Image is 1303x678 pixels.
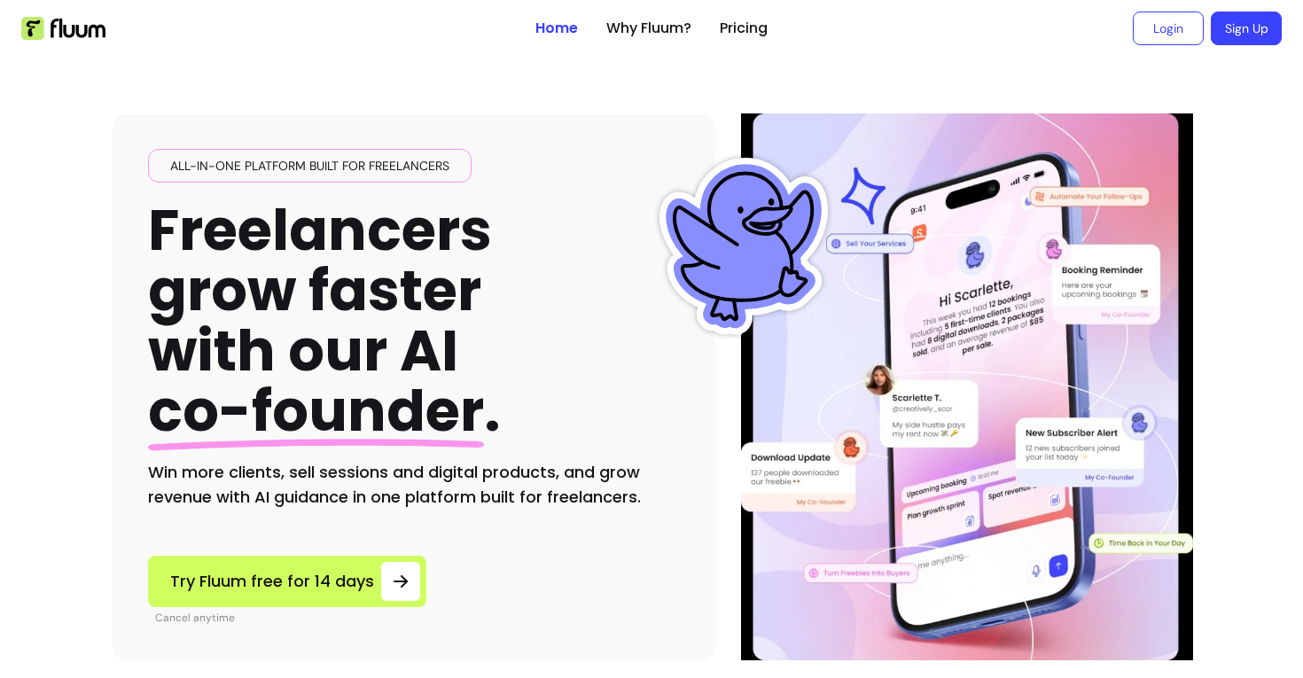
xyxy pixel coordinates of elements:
p: Cancel anytime [155,611,426,625]
a: Home [535,18,578,39]
span: Try Fluum free for 14 days [170,569,374,594]
a: Try Fluum free for 14 days [148,556,426,607]
a: Sign Up [1211,12,1282,45]
span: All-in-one platform built for freelancers [163,157,456,175]
img: Fluum Logo [21,17,105,40]
a: Why Fluum? [606,18,691,39]
a: Pricing [720,18,768,39]
img: Illustration of Fluum AI Co-Founder on a smartphone, showing solo business performance insights s... [744,113,1190,660]
img: Fluum Duck sticker [655,158,832,335]
h1: Freelancers grow faster with our AI . [148,200,501,442]
span: co-founder [148,371,484,450]
a: Login [1133,12,1204,45]
h2: Win more clients, sell sessions and digital products, and grow revenue with AI guidance in one pl... [148,460,680,510]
